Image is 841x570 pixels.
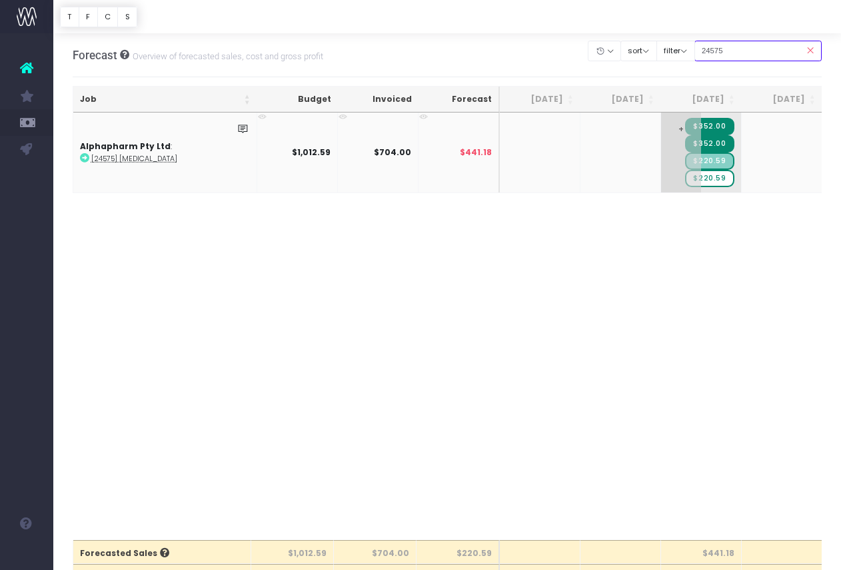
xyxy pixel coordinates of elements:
[91,154,177,164] abbr: [24575] Varenicline
[73,87,257,113] th: Job: activate to sort column ascending
[661,540,742,564] th: $441.18
[338,87,419,113] th: Invoiced
[685,152,734,170] span: Streamtime Draft Invoice: 71966 – [24575] Varenicline
[60,7,79,27] button: T
[685,135,734,152] span: Streamtime Invoice: 71942 – [24575] Varenicline
[620,41,657,61] button: sort
[460,146,492,158] span: $441.18
[661,87,742,113] th: Aug 25: activate to sort column ascending
[685,170,734,187] span: wayahead Sales Forecast Item
[17,543,37,563] img: images/default_profile_image.png
[374,146,411,158] strong: $704.00
[694,41,822,61] input: Search...
[129,49,323,62] small: Overview of forecasted sales, cost and gross profit
[97,7,119,27] button: C
[656,41,695,61] button: filter
[742,87,822,113] th: Sep 25: activate to sort column ascending
[419,87,500,113] th: Forecast
[661,113,701,192] span: +
[73,113,257,192] td: :
[117,7,137,27] button: S
[685,118,734,135] span: Streamtime Invoice: 71941 – [24575] Varenicline
[60,7,137,27] div: Vertical button group
[417,540,500,564] th: $220.59
[292,146,331,158] strong: $1,012.59
[73,49,117,62] span: Forecast
[251,540,334,564] th: $1,012.59
[80,141,171,152] strong: Alphapharm Pty Ltd
[80,547,169,559] span: Forecasted Sales
[580,87,661,113] th: Jul 25: activate to sort column ascending
[334,540,417,564] th: $704.00
[500,87,580,113] th: Jun 25: activate to sort column ascending
[79,7,98,27] button: F
[257,87,338,113] th: Budget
